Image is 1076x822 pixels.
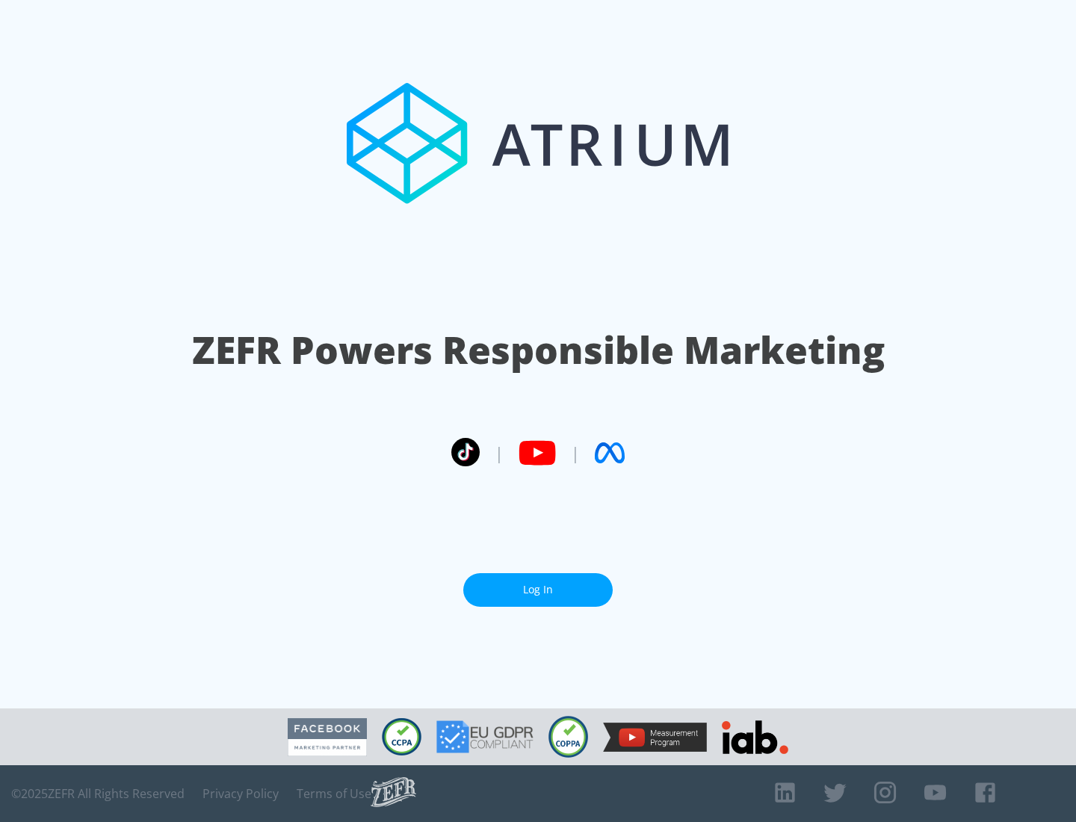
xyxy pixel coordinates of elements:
span: | [495,442,504,464]
a: Terms of Use [297,786,371,801]
span: © 2025 ZEFR All Rights Reserved [11,786,185,801]
img: IAB [722,720,788,754]
img: CCPA Compliant [382,718,421,755]
a: Privacy Policy [202,786,279,801]
h1: ZEFR Powers Responsible Marketing [192,324,885,376]
img: GDPR Compliant [436,720,534,753]
img: COPPA Compliant [548,716,588,758]
img: Facebook Marketing Partner [288,718,367,756]
img: YouTube Measurement Program [603,723,707,752]
a: Log In [463,573,613,607]
span: | [571,442,580,464]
